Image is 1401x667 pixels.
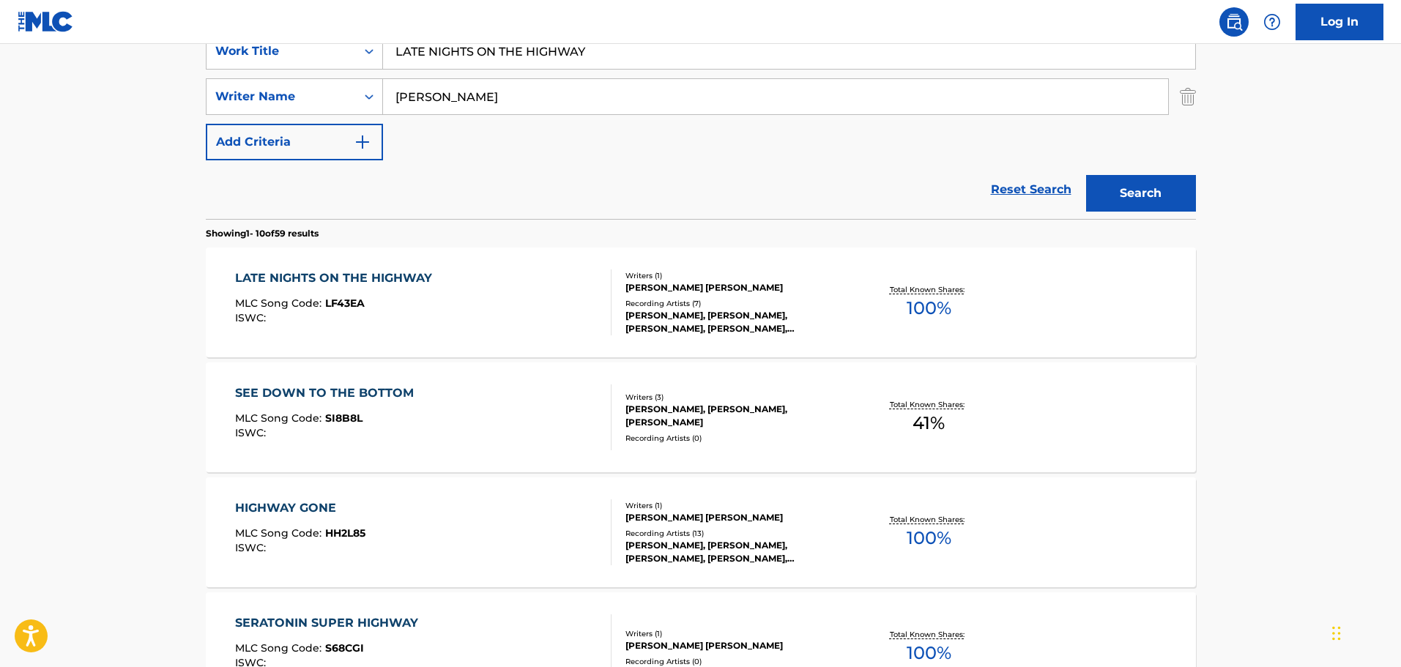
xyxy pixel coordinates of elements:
[235,641,325,655] span: MLC Song Code :
[1086,175,1196,212] button: Search
[325,411,363,425] span: SI8B8L
[907,525,951,551] span: 100 %
[215,42,347,60] div: Work Title
[1225,13,1243,31] img: search
[206,477,1196,587] a: HIGHWAY GONEMLC Song Code:HH2L85ISWC:Writers (1)[PERSON_NAME] [PERSON_NAME]Recording Artists (13)...
[625,309,847,335] div: [PERSON_NAME], [PERSON_NAME], [PERSON_NAME], [PERSON_NAME], [PERSON_NAME]
[625,539,847,565] div: [PERSON_NAME], [PERSON_NAME], [PERSON_NAME], [PERSON_NAME], [PERSON_NAME]
[625,656,847,667] div: Recording Artists ( 0 )
[235,526,325,540] span: MLC Song Code :
[325,641,364,655] span: S68CGI
[235,297,325,310] span: MLC Song Code :
[1219,7,1249,37] a: Public Search
[18,11,74,32] img: MLC Logo
[1296,4,1383,40] a: Log In
[625,433,847,444] div: Recording Artists ( 0 )
[890,399,968,410] p: Total Known Shares:
[235,411,325,425] span: MLC Song Code :
[215,88,347,105] div: Writer Name
[625,392,847,403] div: Writers ( 3 )
[206,227,319,240] p: Showing 1 - 10 of 59 results
[235,499,365,517] div: HIGHWAY GONE
[625,628,847,639] div: Writers ( 1 )
[625,298,847,309] div: Recording Artists ( 7 )
[1257,7,1287,37] div: Help
[890,284,968,295] p: Total Known Shares:
[235,541,270,554] span: ISWC :
[625,500,847,511] div: Writers ( 1 )
[1332,611,1341,655] div: Drag
[625,528,847,539] div: Recording Artists ( 13 )
[206,124,383,160] button: Add Criteria
[354,133,371,151] img: 9d2ae6d4665cec9f34b9.svg
[907,295,951,321] span: 100 %
[984,174,1079,206] a: Reset Search
[1180,78,1196,115] img: Delete Criterion
[907,640,951,666] span: 100 %
[625,270,847,281] div: Writers ( 1 )
[235,269,439,287] div: LATE NIGHTS ON THE HIGHWAY
[235,614,425,632] div: SERATONIN SUPER HIGHWAY
[890,629,968,640] p: Total Known Shares:
[325,526,365,540] span: HH2L85
[206,33,1196,219] form: Search Form
[625,511,847,524] div: [PERSON_NAME] [PERSON_NAME]
[206,362,1196,472] a: SEE DOWN TO THE BOTTOMMLC Song Code:SI8B8LISWC:Writers (3)[PERSON_NAME], [PERSON_NAME], [PERSON_N...
[235,311,270,324] span: ISWC :
[890,514,968,525] p: Total Known Shares:
[625,639,847,652] div: [PERSON_NAME] [PERSON_NAME]
[1328,597,1401,667] iframe: Chat Widget
[625,403,847,429] div: [PERSON_NAME], [PERSON_NAME], [PERSON_NAME]
[235,384,421,402] div: SEE DOWN TO THE BOTTOM
[206,247,1196,357] a: LATE NIGHTS ON THE HIGHWAYMLC Song Code:LF43EAISWC:Writers (1)[PERSON_NAME] [PERSON_NAME]Recordin...
[913,410,945,436] span: 41 %
[325,297,365,310] span: LF43EA
[235,426,270,439] span: ISWC :
[1263,13,1281,31] img: help
[625,281,847,294] div: [PERSON_NAME] [PERSON_NAME]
